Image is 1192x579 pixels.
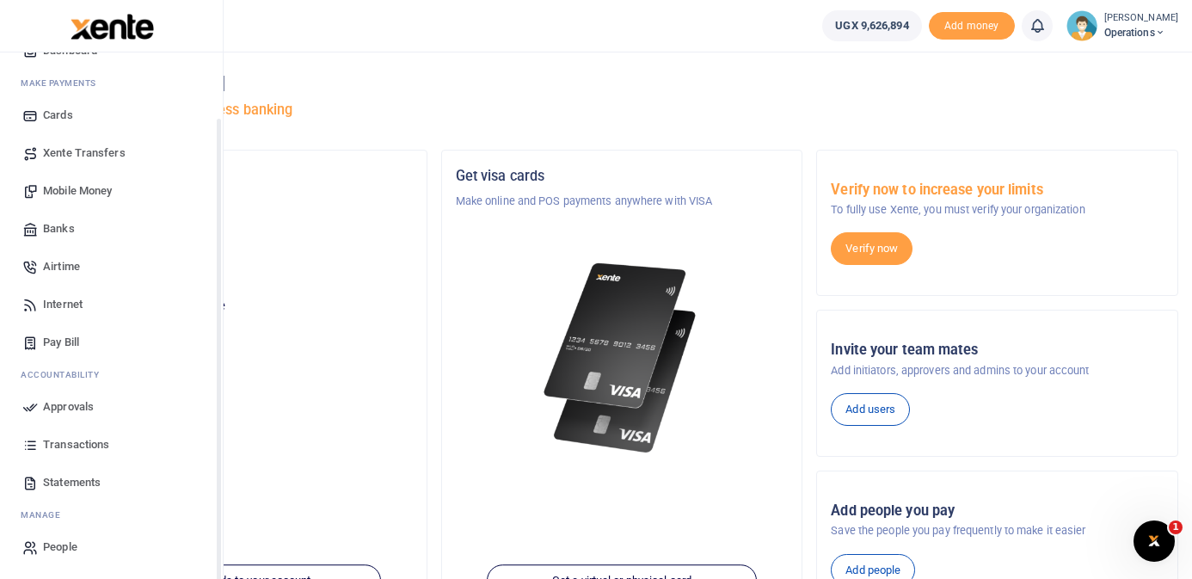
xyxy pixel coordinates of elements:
[43,474,101,491] span: Statements
[14,210,209,248] a: Banks
[43,334,79,351] span: Pay Bill
[815,10,928,41] li: Wallet ballance
[1169,520,1183,534] span: 1
[14,286,209,323] a: Internet
[831,232,912,265] a: Verify now
[831,182,1164,199] h5: Verify now to increase your limits
[65,74,1178,93] h4: Hello [PERSON_NAME]
[1104,11,1178,26] small: [PERSON_NAME]
[34,368,99,381] span: countability
[831,342,1164,359] h5: Invite your team mates
[538,251,704,465] img: xente-_physical_cards.png
[43,107,73,124] span: Cards
[14,134,209,172] a: Xente Transfers
[835,17,908,34] span: UGX 9,626,894
[29,77,96,89] span: ake Payments
[14,172,209,210] a: Mobile Money
[71,14,154,40] img: logo-large
[14,426,209,464] a: Transactions
[929,12,1015,40] span: Add money
[929,12,1015,40] li: Toup your wallet
[1134,520,1175,562] iframe: Intercom live chat
[831,362,1164,379] p: Add initiators, approvers and admins to your account
[43,539,77,556] span: People
[14,361,209,388] li: Ac
[69,19,154,32] a: logo-small logo-large logo-large
[80,319,413,336] h5: UGX 9,626,894
[831,502,1164,520] h5: Add people you pay
[43,436,109,453] span: Transactions
[929,18,1015,31] a: Add money
[80,193,413,210] p: Outbox (U) Limited
[14,464,209,502] a: Statements
[43,220,75,237] span: Banks
[831,522,1164,539] p: Save the people you pay frequently to make it easier
[80,260,413,277] p: Operations
[43,182,112,200] span: Mobile Money
[14,70,209,96] li: M
[1066,10,1097,41] img: profile-user
[14,528,209,566] a: People
[1104,25,1178,40] span: Operations
[831,393,910,426] a: Add users
[14,388,209,426] a: Approvals
[1066,10,1178,41] a: profile-user [PERSON_NAME] Operations
[65,102,1178,119] h5: Welcome to better business banking
[43,296,83,313] span: Internet
[80,168,413,185] h5: Organization
[80,234,413,251] h5: Account
[822,10,921,41] a: UGX 9,626,894
[14,96,209,134] a: Cards
[14,248,209,286] a: Airtime
[43,145,126,162] span: Xente Transfers
[456,193,789,210] p: Make online and POS payments anywhere with VISA
[80,298,413,315] p: Your current account balance
[43,258,80,275] span: Airtime
[831,201,1164,219] p: To fully use Xente, you must verify your organization
[14,323,209,361] a: Pay Bill
[14,502,209,528] li: M
[456,168,789,185] h5: Get visa cards
[29,508,61,521] span: anage
[43,398,94,416] span: Approvals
